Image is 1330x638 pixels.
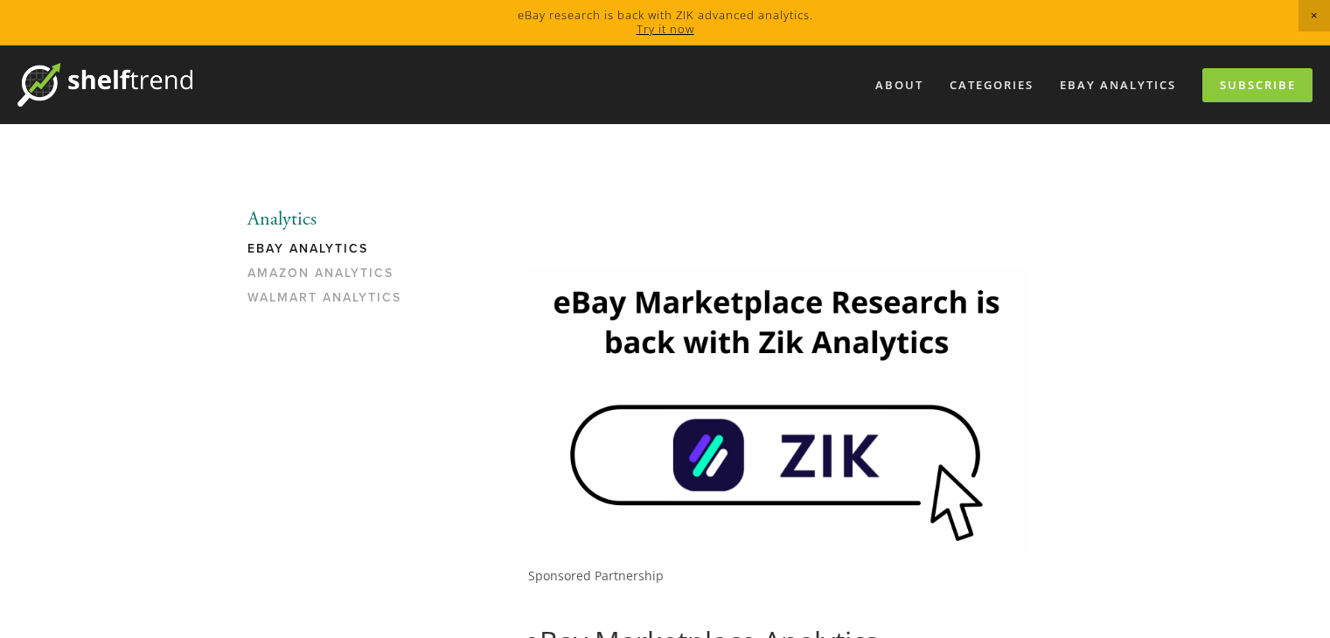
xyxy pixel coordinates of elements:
a: eBay Analytics [1048,71,1187,100]
li: Analytics [247,208,414,231]
p: Sponsored Partnership [528,568,1029,584]
a: Walmart Analytics [247,290,414,315]
img: ShelfTrend [17,63,192,107]
a: Subscribe [1202,68,1313,102]
a: Try it now [637,21,694,37]
div: Categories [938,71,1045,100]
a: eBay Analytics [247,241,414,266]
img: Zik Analytics Sponsored Ad [524,267,1029,551]
a: Amazon Analytics [247,266,414,290]
a: About [864,71,935,100]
